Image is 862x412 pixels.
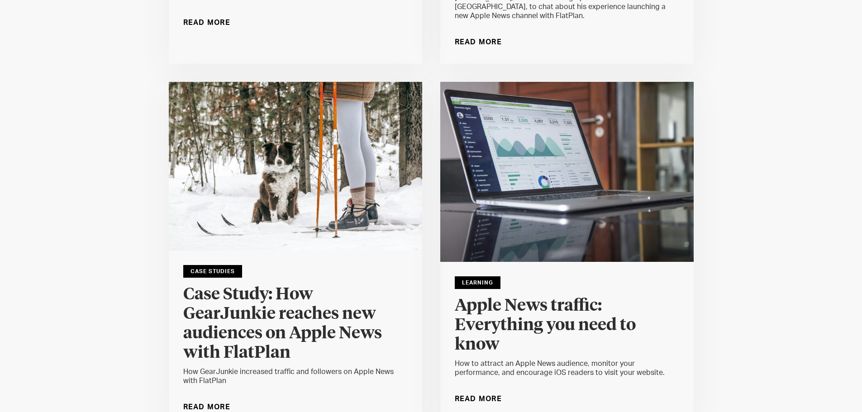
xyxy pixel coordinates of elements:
div: Case Studies [183,265,242,278]
div: How to attract an Apple News audience, monitor your performance, and encourage iOS readers to vis... [455,359,679,377]
div: Learning [455,276,500,289]
div: How GearJunkie increased traffic and followers on Apple News with FlatPlan [183,367,408,385]
a: Read More [455,392,502,406]
a: Read More [183,15,231,30]
a: Case Study: How GearJunkie reaches new audiences on Apple News with FlatPlan [183,285,408,367]
h4: Apple News traffic: Everything you need to know [455,296,679,355]
a: Read More [455,35,502,49]
a: Apple News traffic: Everything you need to know [455,296,679,359]
h4: Case Study: How GearJunkie reaches new audiences on Apple News with FlatPlan [183,285,408,363]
